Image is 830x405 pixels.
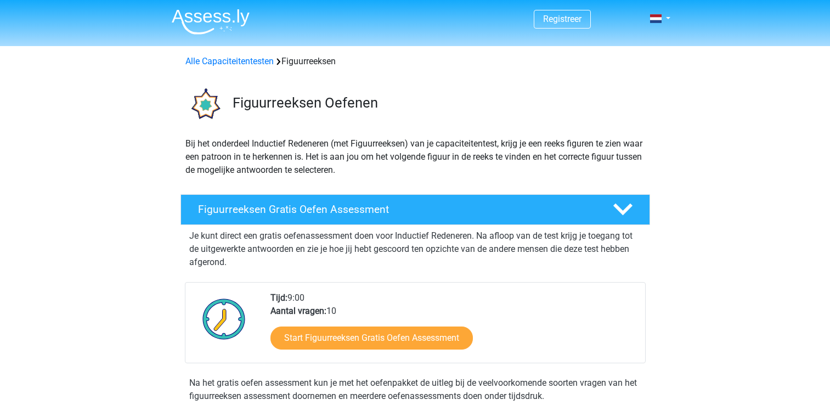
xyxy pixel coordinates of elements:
div: Na het gratis oefen assessment kun je met het oefenpakket de uitleg bij de veelvoorkomende soorte... [185,376,646,403]
b: Aantal vragen: [270,306,326,316]
h3: Figuurreeksen Oefenen [233,94,641,111]
a: Figuurreeksen Gratis Oefen Assessment [176,194,654,225]
a: Start Figuurreeksen Gratis Oefen Assessment [270,327,473,350]
a: Registreer [543,14,581,24]
div: 9:00 10 [262,291,645,363]
p: Je kunt direct een gratis oefenassessment doen voor Inductief Redeneren. Na afloop van de test kr... [189,229,641,269]
a: Alle Capaciteitentesten [185,56,274,66]
img: Assessly [172,9,250,35]
img: Klok [196,291,252,346]
img: figuurreeksen [181,81,228,128]
b: Tijd: [270,292,287,303]
div: Figuurreeksen [181,55,650,68]
h4: Figuurreeksen Gratis Oefen Assessment [198,203,595,216]
p: Bij het onderdeel Inductief Redeneren (met Figuurreeksen) van je capaciteitentest, krijg je een r... [185,137,645,177]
